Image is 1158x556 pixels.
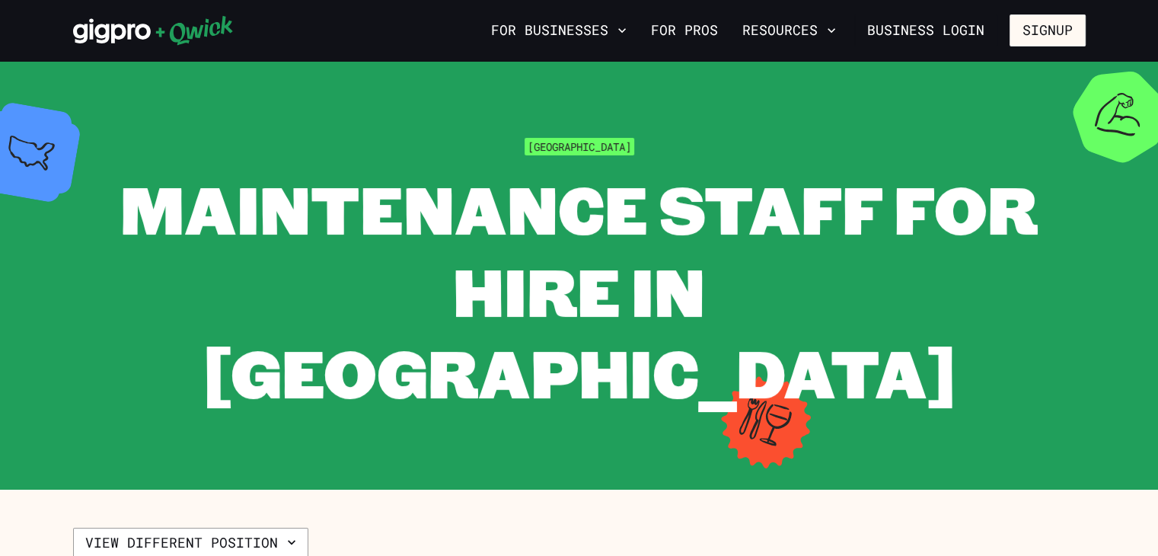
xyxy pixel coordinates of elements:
[485,18,633,43] button: For Businesses
[736,18,842,43] button: Resources
[1010,14,1086,46] button: Signup
[645,18,724,43] a: For Pros
[120,165,1038,416] span: Maintenance Staff for Hire in [GEOGRAPHIC_DATA]
[854,14,997,46] a: Business Login
[525,138,634,155] span: [GEOGRAPHIC_DATA]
